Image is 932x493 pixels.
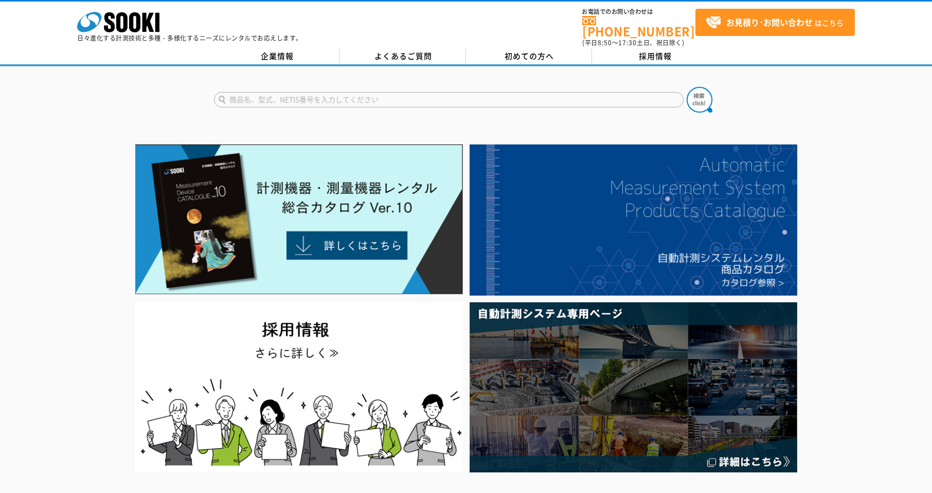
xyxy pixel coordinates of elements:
[592,49,718,64] a: 採用情報
[135,144,463,295] img: Catalog Ver10
[77,35,302,41] p: 日々進化する計測技術と多種・多様化するニーズにレンタルでお応えします。
[687,87,712,113] img: btn_search.png
[582,38,684,47] span: (平日 ～ 土日、祝日除く)
[582,16,695,37] a: [PHONE_NUMBER]
[505,50,554,62] span: 初めての方へ
[695,9,855,36] a: お見積り･お問い合わせはこちら
[470,144,797,296] img: 自動計測システムカタログ
[466,49,592,64] a: 初めての方へ
[618,38,637,47] span: 17:30
[470,302,797,472] img: 自動計測システム専用ページ
[582,9,695,15] span: お電話でのお問い合わせは
[214,92,684,107] input: 商品名、型式、NETIS番号を入力してください
[726,16,813,28] strong: お見積り･お問い合わせ
[598,38,612,47] span: 8:50
[135,302,463,472] img: SOOKI recruit
[340,49,466,64] a: よくあるご質問
[214,49,340,64] a: 企業情報
[706,15,844,30] span: はこちら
